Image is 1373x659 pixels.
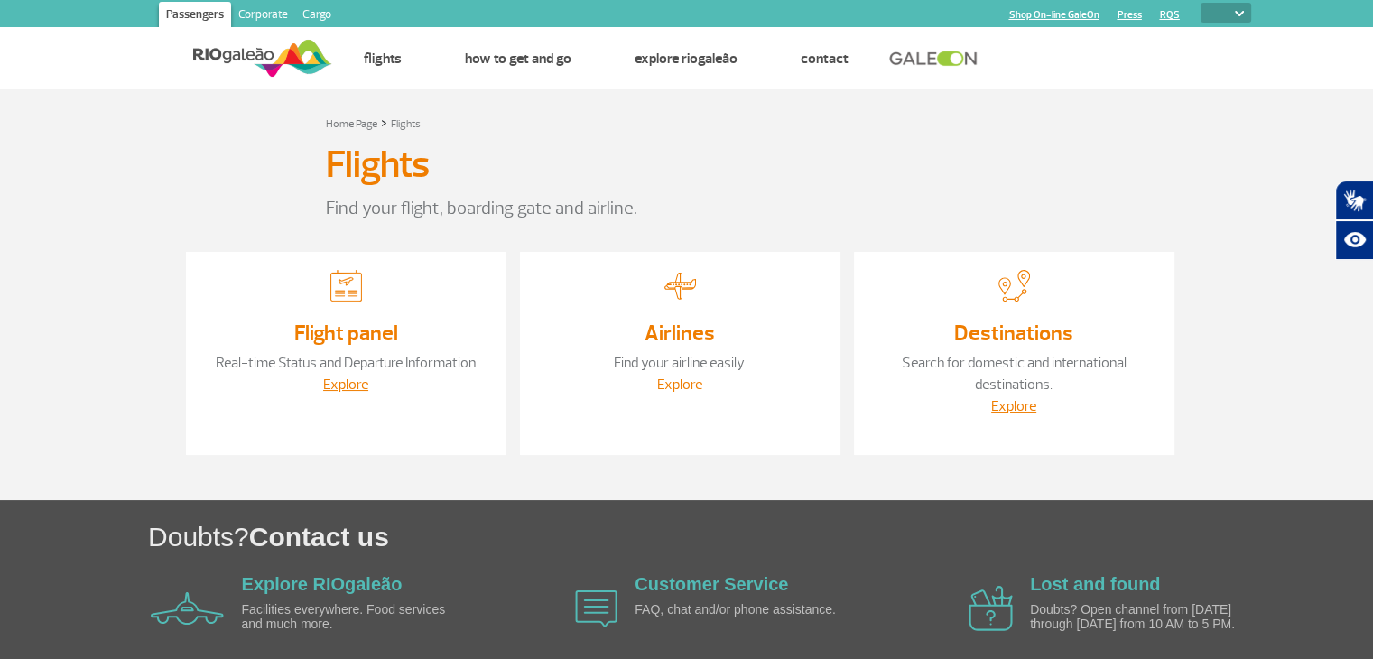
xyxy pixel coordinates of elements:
[657,376,702,394] a: Explore
[969,586,1013,631] img: airplane icon
[216,354,476,372] a: Real-time Status and Departure Information
[465,50,571,68] a: How to get and go
[151,592,224,625] img: airplane icon
[635,50,738,68] a: Explore RIOgaleão
[575,590,617,627] img: airplane icon
[326,143,430,188] h3: Flights
[242,574,403,594] a: Explore RIOgaleão
[645,320,715,347] a: Airlines
[249,522,389,552] span: Contact us
[954,320,1073,347] a: Destinations
[1335,181,1373,260] div: Plugin de acessibilidade da Hand Talk.
[381,112,387,133] a: >
[159,2,231,31] a: Passengers
[391,117,421,131] a: Flights
[295,2,339,31] a: Cargo
[326,195,1048,222] p: Find your flight, boarding gate and airline.
[635,574,788,594] a: Customer Service
[1030,574,1160,594] a: Lost and found
[1118,9,1142,21] a: Press
[801,50,849,68] a: Contact
[1030,603,1238,631] p: Doubts? Open channel from [DATE] through [DATE] from 10 AM to 5 PM.
[294,320,398,347] a: Flight panel
[1009,9,1099,21] a: Shop On-line GaleOn
[364,50,402,68] a: Flights
[326,117,377,131] a: Home Page
[1335,181,1373,220] button: Abrir tradutor de língua de sinais.
[148,518,1373,555] h1: Doubts?
[323,376,368,394] a: Explore
[991,397,1036,415] a: Explore
[635,603,842,617] p: FAQ, chat and/or phone assistance.
[1335,220,1373,260] button: Abrir recursos assistivos.
[242,603,450,631] p: Facilities everywhere. Food services and much more.
[902,354,1127,394] a: Search for domestic and international destinations.
[231,2,295,31] a: Corporate
[614,354,747,372] a: Find your airline easily.
[1160,9,1180,21] a: RQS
